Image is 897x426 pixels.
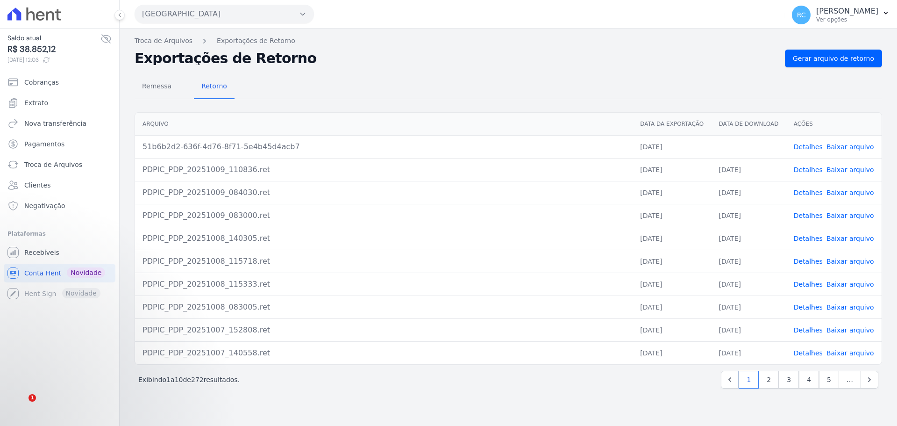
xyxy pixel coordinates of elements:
a: Detalhes [794,258,823,265]
iframe: Intercom notifications mensagem [7,335,194,401]
a: Next [861,371,878,389]
th: Data da Exportação [633,113,711,136]
td: [DATE] [633,181,711,204]
span: Clientes [24,181,50,190]
p: Ver opções [816,16,878,23]
a: Baixar arquivo [826,258,874,265]
span: Remessa [136,77,177,95]
a: Detalhes [794,235,823,242]
span: Recebíveis [24,248,59,257]
div: PDPIC_PDP_20251009_084030.ret [142,187,625,198]
span: RC [797,12,806,18]
td: [DATE] [633,227,711,250]
span: Retorno [196,77,233,95]
a: Remessa [135,75,179,99]
nav: Sidebar [7,73,112,303]
a: Baixar arquivo [826,235,874,242]
div: PDPIC_PDP_20251009_110836.ret [142,164,625,175]
a: Previous [721,371,739,389]
span: Negativação [24,201,65,210]
a: Detalhes [794,303,823,311]
a: 3 [779,371,799,389]
td: [DATE] [633,135,711,158]
span: 1 [28,394,36,402]
div: PDPIC_PDP_20251008_083005.ret [142,302,625,313]
a: 4 [799,371,819,389]
span: R$ 38.852,12 [7,43,100,56]
a: Detalhes [794,326,823,334]
a: Negativação [4,196,115,215]
td: [DATE] [712,341,786,364]
span: Gerar arquivo de retorno [793,54,874,63]
td: [DATE] [712,204,786,227]
a: Retorno [194,75,235,99]
td: [DATE] [712,181,786,204]
button: [GEOGRAPHIC_DATA] [135,5,314,23]
a: Extrato [4,94,115,112]
a: Troca de Arquivos [135,36,192,46]
a: 2 [759,371,779,389]
td: [DATE] [712,318,786,341]
span: Novidade [67,267,105,278]
a: Baixar arquivo [826,349,874,357]
td: [DATE] [633,204,711,227]
span: [DATE] 12:03 [7,56,100,64]
th: Ações [786,113,882,136]
a: Baixar arquivo [826,212,874,219]
a: Detalhes [794,166,823,173]
a: Detalhes [794,212,823,219]
a: Troca de Arquivos [4,155,115,174]
span: Saldo atual [7,33,100,43]
span: Cobranças [24,78,59,87]
a: Exportações de Retorno [217,36,295,46]
a: Baixar arquivo [826,326,874,334]
td: [DATE] [633,158,711,181]
nav: Breadcrumb [135,36,882,46]
span: Conta Hent [24,268,61,278]
a: Nova transferência [4,114,115,133]
a: Conta Hent Novidade [4,264,115,282]
div: PDPIC_PDP_20251007_140558.ret [142,347,625,359]
span: Pagamentos [24,139,64,149]
a: Detalhes [794,349,823,357]
th: Arquivo [135,113,633,136]
a: Baixar arquivo [826,281,874,288]
a: 1 [739,371,759,389]
a: Baixar arquivo [826,189,874,196]
div: Plataformas [7,228,112,239]
a: Baixar arquivo [826,166,874,173]
a: Detalhes [794,189,823,196]
a: Recebíveis [4,243,115,262]
td: [DATE] [633,318,711,341]
div: 51b6b2d2-636f-4d76-8f71-5e4b45d4acb7 [142,141,625,152]
td: [DATE] [712,296,786,318]
iframe: Intercom live chat [9,394,32,417]
th: Data de Download [712,113,786,136]
td: [DATE] [712,250,786,273]
span: Extrato [24,98,48,108]
h2: Exportações de Retorno [135,52,777,65]
div: PDPIC_PDP_20251007_152808.ret [142,325,625,336]
td: [DATE] [712,273,786,296]
td: [DATE] [712,227,786,250]
span: 272 [191,376,204,383]
a: Baixar arquivo [826,303,874,311]
td: [DATE] [633,250,711,273]
div: PDPIC_PDP_20251008_115718.ret [142,256,625,267]
a: Cobranças [4,73,115,92]
button: RC [PERSON_NAME] Ver opções [784,2,897,28]
div: PDPIC_PDP_20251008_115333.ret [142,279,625,290]
span: Troca de Arquivos [24,160,82,169]
a: Clientes [4,176,115,195]
p: [PERSON_NAME] [816,7,878,16]
td: [DATE] [633,296,711,318]
a: Detalhes [794,281,823,288]
a: Pagamentos [4,135,115,153]
div: PDPIC_PDP_20251008_140305.ret [142,233,625,244]
a: Baixar arquivo [826,143,874,151]
td: [DATE] [633,273,711,296]
span: Nova transferência [24,119,86,128]
div: PDPIC_PDP_20251009_083000.ret [142,210,625,221]
a: 5 [819,371,839,389]
a: Detalhes [794,143,823,151]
